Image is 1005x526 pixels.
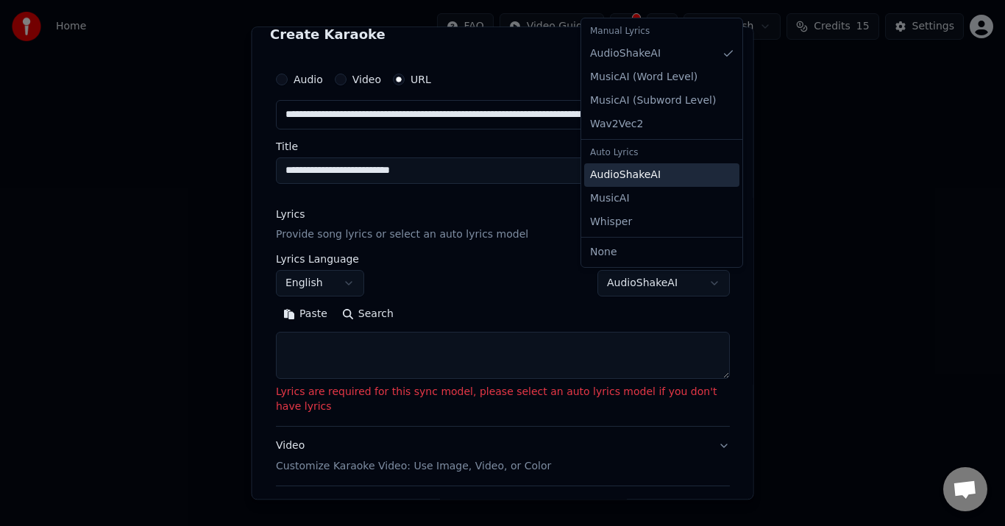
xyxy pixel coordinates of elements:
[590,93,716,108] span: MusicAI ( Subword Level )
[584,143,739,163] div: Auto Lyrics
[584,21,739,42] div: Manual Lyrics
[590,215,632,230] span: Whisper
[590,117,643,132] span: Wav2Vec2
[590,191,630,206] span: MusicAI
[590,245,617,260] span: None
[590,46,661,61] span: AudioShakeAI
[590,168,661,182] span: AudioShakeAI
[590,70,697,85] span: MusicAI ( Word Level )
